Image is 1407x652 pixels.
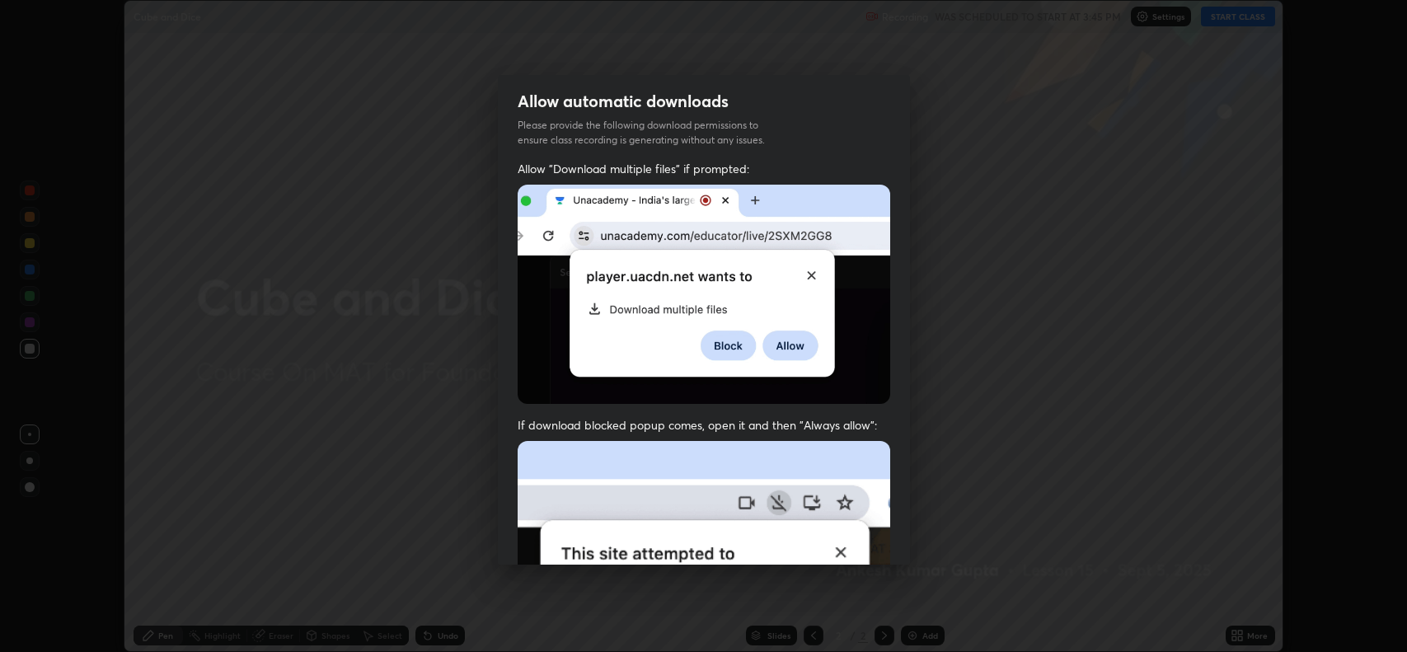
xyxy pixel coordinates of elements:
[518,118,785,148] p: Please provide the following download permissions to ensure class recording is generating without...
[518,161,890,176] span: Allow "Download multiple files" if prompted:
[518,91,729,112] h2: Allow automatic downloads
[518,185,890,405] img: downloads-permission-allow.gif
[518,417,890,433] span: If download blocked popup comes, open it and then "Always allow":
